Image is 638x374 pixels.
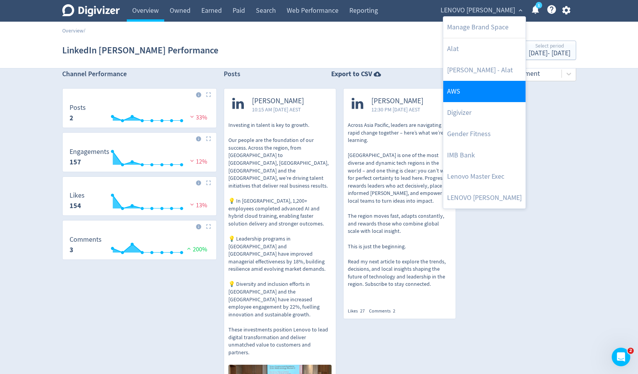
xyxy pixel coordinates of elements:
[443,166,526,187] a: Lenovo Master Exec
[443,60,526,81] a: [PERSON_NAME] - Alat
[443,102,526,123] a: Digivizer
[628,348,634,354] span: 2
[443,38,526,60] a: Alat
[443,17,526,38] a: Manage Brand Space
[443,187,526,208] a: LENOVO [PERSON_NAME]
[443,81,526,102] a: AWS
[443,123,526,145] a: Gender Fitness
[443,145,526,166] a: IMB Bank
[612,348,630,366] iframe: Intercom live chat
